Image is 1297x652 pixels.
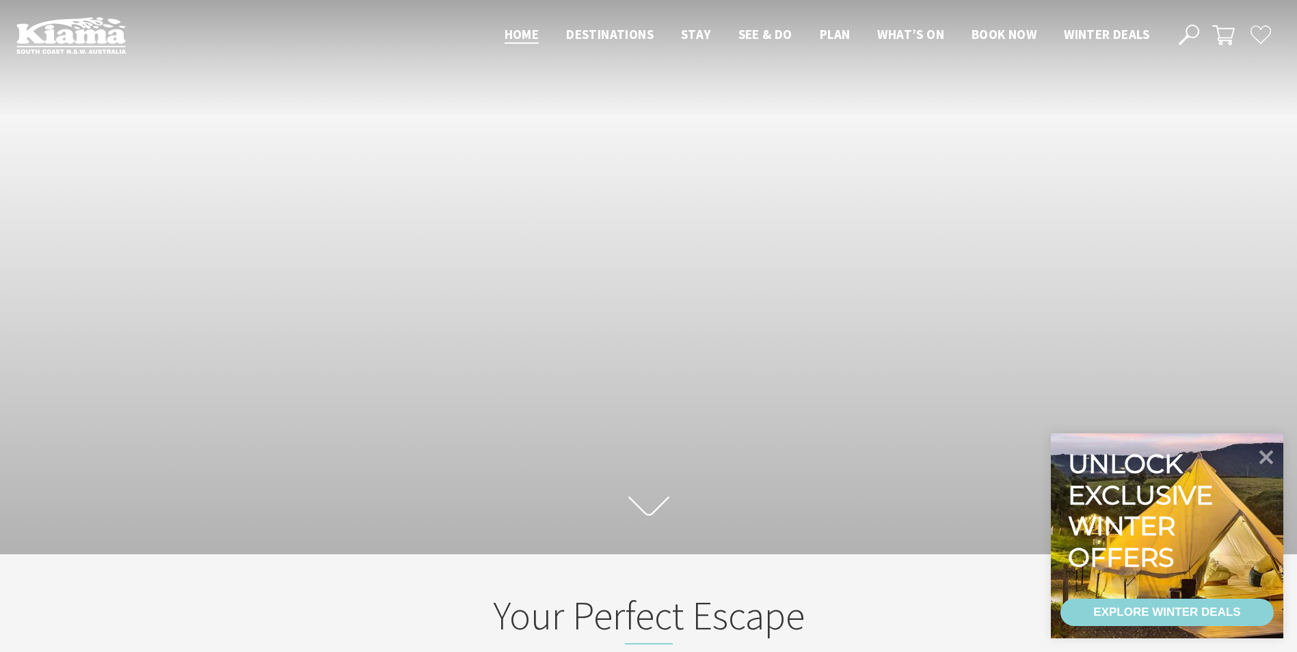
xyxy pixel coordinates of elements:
div: Unlock exclusive winter offers [1068,448,1219,573]
span: Plan [820,26,851,42]
span: See & Do [738,26,792,42]
span: Stay [681,26,711,42]
span: Home [505,26,539,42]
div: EXPLORE WINTER DEALS [1093,599,1240,626]
a: EXPLORE WINTER DEALS [1060,599,1274,626]
span: Destinations [566,26,654,42]
img: Kiama Logo [16,16,126,54]
nav: Main Menu [491,24,1163,46]
span: What’s On [877,26,944,42]
h2: Your Perfect Escape [381,592,917,645]
span: Winter Deals [1064,26,1149,42]
span: Book now [972,26,1037,42]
